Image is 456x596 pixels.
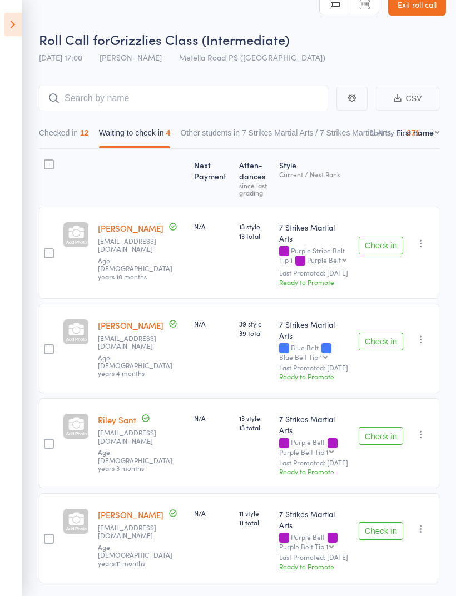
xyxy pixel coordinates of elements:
span: Age: [DEMOGRAPHIC_DATA] years 11 months [98,542,172,568]
div: 7 Strikes Martial Arts [279,508,349,530]
div: Ready to Promote [279,467,349,476]
div: N/A [194,508,230,518]
div: N/A [194,222,230,231]
span: [PERSON_NAME] [100,52,162,63]
div: N/A [194,413,230,423]
span: 13 total [239,423,271,432]
div: 12 [80,128,89,137]
button: Checked in12 [39,123,89,148]
span: 13 style [239,222,271,231]
small: bmcsant@gmail.com [98,429,170,445]
span: Age: [DEMOGRAPHIC_DATA] years 3 months [98,447,172,473]
small: Last Promoted: [DATE] [279,269,349,277]
div: Ready to Promote [279,562,349,571]
div: since last grading [239,182,271,196]
span: 11 total [239,518,271,527]
div: Style [275,154,354,202]
span: Age: [DEMOGRAPHIC_DATA] years 10 months [98,256,172,281]
div: Purple Belt Tip 1 [279,448,328,455]
span: 11 style [239,508,271,518]
a: [PERSON_NAME] [98,319,163,331]
small: Last Promoted: [DATE] [279,364,349,372]
span: 13 style [239,413,271,423]
span: Age: [DEMOGRAPHIC_DATA] years 4 months [98,353,172,378]
div: Ready to Promote [279,372,349,381]
div: Atten­dances [235,154,275,202]
div: Current / Next Rank [279,171,349,178]
input: Search by name [39,86,328,111]
span: Metella Road PS ([GEOGRAPHIC_DATA]) [179,52,325,63]
span: 39 total [239,328,271,338]
button: Check in [359,333,403,350]
div: Next Payment [190,154,234,202]
div: Blue Belt Tip 1 [279,353,322,360]
label: Sort by [369,127,394,138]
span: 39 style [239,319,271,328]
div: Ready to Promote [279,277,349,287]
button: Other students in 7 Strikes Martial Arts / 7 Strikes Martial Arts - ...371 [180,123,419,148]
div: Purple Belt [279,533,349,550]
small: Last Promoted: [DATE] [279,459,349,467]
div: Purple Belt [279,438,349,455]
div: Purple Belt [307,256,341,263]
button: Check in [359,522,403,540]
div: 7 Strikes Martial Arts [279,319,349,341]
small: bmcsant@gmail.com [98,237,170,253]
span: Grizzlies Class (Intermediate) [110,30,289,48]
span: 13 total [239,231,271,241]
button: CSV [376,87,439,111]
div: Purple Stripe Belt Tip 1 [279,247,349,266]
div: 7 Strikes Martial Arts [279,413,349,435]
div: Blue Belt [279,344,349,360]
small: darrina1977@gmail.com [98,334,170,350]
span: [DATE] 17:00 [39,52,82,63]
button: Waiting to check in4 [99,123,171,148]
div: N/A [194,319,230,328]
a: Riley Sant [98,414,136,425]
span: Roll Call for [39,30,110,48]
div: 7 Strikes Martial Arts [279,222,349,244]
div: First name [396,127,434,138]
div: Purple Belt Tip 1 [279,543,328,550]
a: [PERSON_NAME] [98,509,163,520]
a: [PERSON_NAME] [98,222,163,234]
button: Check in [359,237,403,254]
small: Sangitakhanal2013@gmail.com [98,524,170,540]
div: 4 [166,128,171,137]
button: Check in [359,427,403,445]
small: Last Promoted: [DATE] [279,553,349,561]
